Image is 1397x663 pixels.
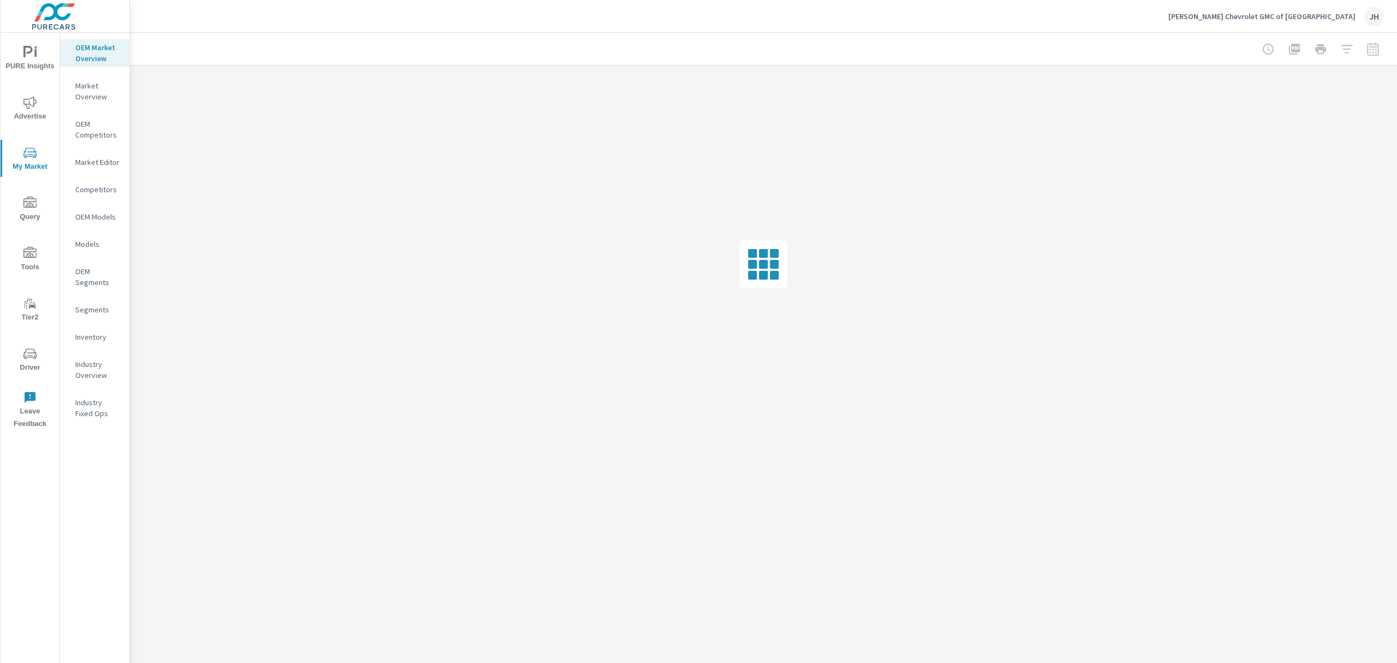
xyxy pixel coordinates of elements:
span: Query [4,197,56,223]
div: Market Overview [60,78,129,105]
p: OEM Models [75,211,121,222]
div: Industry Overview [60,356,129,383]
span: Tier2 [4,297,56,324]
p: OEM Market Overview [75,42,121,64]
span: PURE Insights [4,46,56,73]
div: OEM Market Overview [60,39,129,67]
p: Market Editor [75,157,121,168]
p: OEM Segments [75,266,121,288]
p: Competitors [75,184,121,195]
div: Models [60,236,129,252]
div: OEM Competitors [60,116,129,143]
p: Market Overview [75,80,121,102]
p: Industry Overview [75,359,121,381]
p: Models [75,239,121,250]
p: [PERSON_NAME] Chevrolet GMC of [GEOGRAPHIC_DATA] [1168,11,1356,21]
span: Advertise [4,96,56,123]
div: JH [1364,7,1384,26]
div: Market Editor [60,154,129,170]
span: My Market [4,146,56,173]
div: Competitors [60,181,129,198]
p: Inventory [75,331,121,342]
div: Industry Fixed Ops [60,394,129,422]
div: OEM Models [60,209,129,225]
p: Industry Fixed Ops [75,397,121,419]
span: Leave Feedback [4,391,56,430]
span: Driver [4,347,56,374]
span: Tools [4,247,56,274]
div: Inventory [60,329,129,345]
p: OEM Competitors [75,119,121,140]
p: Segments [75,304,121,315]
div: nav menu [1,33,59,435]
div: Segments [60,301,129,318]
div: OEM Segments [60,263,129,291]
